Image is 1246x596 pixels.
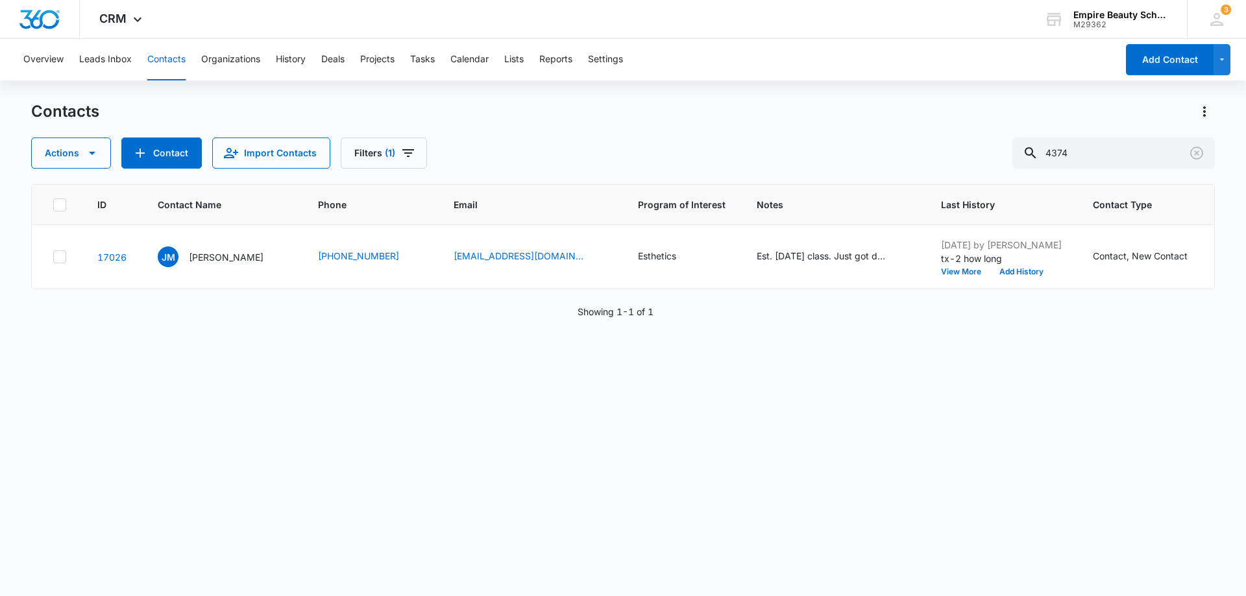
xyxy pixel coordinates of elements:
[757,198,910,211] span: Notes
[97,252,127,263] a: Navigate to contact details page for Jennifer Marra
[1186,143,1207,163] button: Clear
[757,249,910,265] div: Notes - Est. June 8 class. Just got done with airforce. Been interested in this career path for t...
[1093,198,1192,211] span: Contact Type
[941,238,1062,252] p: [DATE] by [PERSON_NAME]
[158,246,178,267] span: JM
[201,39,260,80] button: Organizations
[410,39,435,80] button: Tasks
[1093,249,1211,265] div: Contact Type - Contact, New Contact - Select to Edit Field
[360,39,395,80] button: Projects
[941,252,1062,265] p: tx-2 how long
[318,249,399,263] a: [PHONE_NUMBER]
[1126,44,1214,75] button: Add Contact
[454,249,607,265] div: Email - jlbmarra13@gmail.com - Select to Edit Field
[385,149,395,158] span: (1)
[158,198,268,211] span: Contact Name
[588,39,623,80] button: Settings
[318,249,422,265] div: Phone - (603) 986-4374 - Select to Edit Field
[941,198,1043,211] span: Last History
[578,305,654,318] p: Showing 1-1 of 1
[341,137,427,169] button: Filters
[97,198,108,211] span: ID
[212,137,330,169] button: Import Contacts
[31,102,99,121] h1: Contacts
[121,137,202,169] button: Add Contact
[1093,249,1188,263] div: Contact, New Contact
[99,12,127,25] span: CRM
[1012,137,1215,169] input: Search Contacts
[321,39,345,80] button: Deals
[454,249,583,263] a: [EMAIL_ADDRESS][DOMAIN_NAME]
[454,198,588,211] span: Email
[638,249,676,263] div: Esthetics
[1073,20,1168,29] div: account id
[276,39,306,80] button: History
[504,39,524,80] button: Lists
[450,39,489,80] button: Calendar
[757,249,886,263] div: Est. [DATE] class. Just got done with airforce. Been interested in this career path for the last ...
[31,137,111,169] button: Actions
[23,39,64,80] button: Overview
[1073,10,1168,20] div: account name
[1221,5,1231,15] span: 3
[158,246,287,267] div: Contact Name - Jennifer Marra - Select to Edit Field
[1221,5,1231,15] div: notifications count
[638,249,700,265] div: Program of Interest - Esthetics - Select to Edit Field
[638,198,726,211] span: Program of Interest
[539,39,572,80] button: Reports
[941,268,990,276] button: View More
[147,39,186,80] button: Contacts
[318,198,404,211] span: Phone
[79,39,132,80] button: Leads Inbox
[189,250,263,264] p: [PERSON_NAME]
[1194,101,1215,122] button: Actions
[990,268,1053,276] button: Add History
